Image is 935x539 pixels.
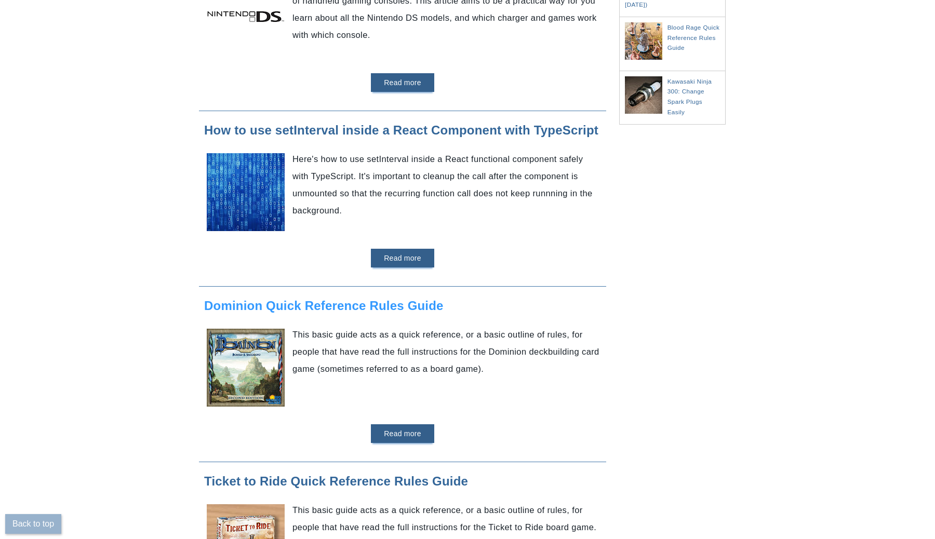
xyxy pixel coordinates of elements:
a: Kawasaki Ninja 300: Change Spark Plugs Easily [667,78,712,116]
p: This basic guide acts as a quick reference, or a basic outline of rules, for people that have rea... [204,326,601,378]
a: Blood Rage Quick Reference Rules Guide [667,24,720,51]
a: Ticket to Ride Quick Reference Rules Guide [204,474,468,488]
iframe: Advertisement [619,140,723,244]
a: How to use setInterval inside a React Component with TypeScript [204,123,598,137]
p: Here's how to use setInterval inside a React functional component safely with TypeScript. It's im... [204,151,601,219]
a: Read more [371,249,434,267]
a: Dominion Quick Reference Rules Guide [204,299,444,313]
button: Back to top [5,514,61,534]
a: Read more [371,73,434,92]
img: Dominion Board Card Game Box Art [207,329,285,407]
img: DESCRIPTION [207,153,285,231]
p: This basic guide acts as a quick reference, or a basic outline of rules, for people that have rea... [204,502,601,536]
img: Blood Rage Quick Reference Rules Guide [625,22,665,60]
a: Read more [371,424,434,443]
img: Kawasaki Ninja 300: Change Spark Plugs Easily [625,76,665,114]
